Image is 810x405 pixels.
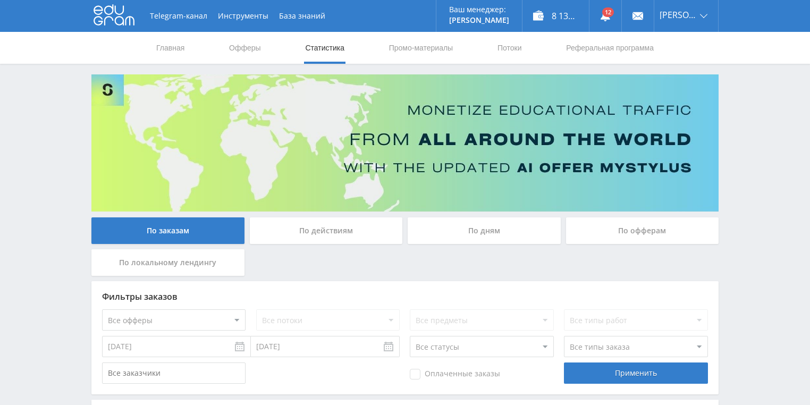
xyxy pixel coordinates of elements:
[660,11,697,19] span: [PERSON_NAME]
[102,292,708,301] div: Фильтры заказов
[91,74,719,212] img: Banner
[250,217,403,244] div: По действиям
[228,32,262,64] a: Офферы
[102,362,246,384] input: Все заказчики
[496,32,523,64] a: Потоки
[565,32,655,64] a: Реферальная программа
[449,5,509,14] p: Ваш менеджер:
[408,217,561,244] div: По дням
[388,32,454,64] a: Промо-материалы
[91,249,244,276] div: По локальному лендингу
[566,217,719,244] div: По офферам
[304,32,345,64] a: Статистика
[410,369,500,379] span: Оплаченные заказы
[91,217,244,244] div: По заказам
[564,362,707,384] div: Применить
[155,32,185,64] a: Главная
[449,16,509,24] p: [PERSON_NAME]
